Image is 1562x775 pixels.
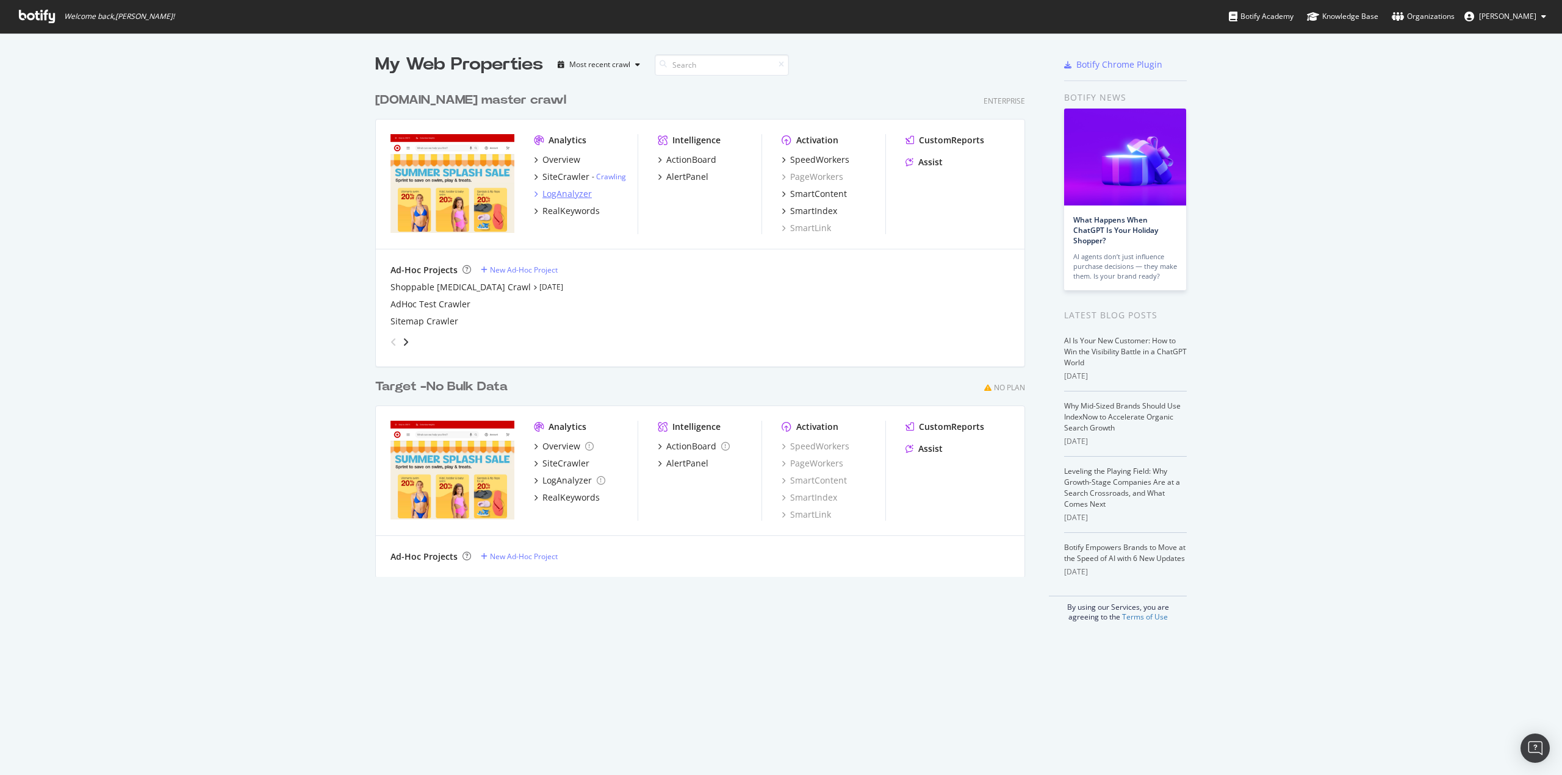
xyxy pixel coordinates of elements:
[782,474,847,487] a: SmartContent
[790,154,849,166] div: SpeedWorkers
[375,91,571,109] a: [DOMAIN_NAME] master crawl
[796,134,838,146] div: Activation
[386,332,401,352] div: angle-left
[666,440,716,452] div: ActionBoard
[1064,335,1187,368] a: AI Is Your New Customer: How to Win the Visibility Battle in a ChatGPT World
[655,54,789,76] input: Search
[592,171,626,182] div: -
[390,315,458,327] a: Sitemap Crawler
[1049,596,1187,622] div: By using our Services, you are agreeing to the
[534,188,592,200] a: LogAnalyzer
[390,421,514,520] img: targetsecondary.com
[481,551,558,562] a: New Ad-Hoc Project
[375,91,566,109] div: [DOMAIN_NAME] master crawl
[666,171,708,183] div: AlertPanel
[1064,466,1180,509] a: Leveling the Playing Field: Why Growth-Stage Companies Are at a Search Crossroads, and What Comes...
[534,154,580,166] a: Overview
[658,440,730,452] a: ActionBoard
[490,265,558,275] div: New Ad-Hoc Project
[658,154,716,166] a: ActionBoard
[569,61,630,68] div: Most recent crawl
[919,421,984,433] div: CustomReports
[658,457,708,470] a: AlertPanel
[534,440,594,452] a: Overview
[539,282,563,292] a: [DATE]
[672,134,721,146] div: Intelligence
[549,134,586,146] div: Analytics
[782,154,849,166] a: SpeedWorkers
[542,171,589,183] div: SiteCrawler
[1064,59,1162,71] a: Botify Chrome Plugin
[905,134,984,146] a: CustomReports
[782,491,837,504] a: SmartIndex
[534,205,600,217] a: RealKeywords
[596,171,626,182] a: Crawling
[549,421,586,433] div: Analytics
[390,298,470,310] a: AdHoc Test Crawler
[542,474,592,487] div: LogAnalyzer
[1064,371,1187,382] div: [DATE]
[1073,252,1177,281] div: AI agents don’t just influence purchase decisions — they make them. Is your brand ready?
[1479,11,1536,21] span: Eric Cason
[782,509,831,521] a: SmartLink
[64,12,175,21] span: Welcome back, [PERSON_NAME] !
[919,134,984,146] div: CustomReports
[666,154,716,166] div: ActionBoard
[534,171,626,183] a: SiteCrawler- Crawling
[390,551,458,563] div: Ad-Hoc Projects
[905,156,943,168] a: Assist
[534,457,589,470] a: SiteCrawler
[375,378,513,396] a: Target -No Bulk Data
[782,188,847,200] a: SmartContent
[790,205,837,217] div: SmartIndex
[534,491,600,504] a: RealKeywords
[918,156,943,168] div: Assist
[1064,401,1181,433] a: Why Mid-Sized Brands Should Use IndexNow to Accelerate Organic Search Growth
[1521,734,1550,763] div: Open Intercom Messenger
[553,55,645,74] button: Most recent crawl
[1392,10,1455,23] div: Organizations
[375,77,1035,577] div: grid
[984,96,1025,106] div: Enterprise
[782,205,837,217] a: SmartIndex
[542,205,600,217] div: RealKeywords
[796,421,838,433] div: Activation
[918,443,943,455] div: Assist
[390,134,514,233] img: www.target.com
[375,378,508,396] div: Target -No Bulk Data
[994,382,1025,393] div: No Plan
[1122,612,1168,622] a: Terms of Use
[782,440,849,452] a: SpeedWorkers
[375,52,543,77] div: My Web Properties
[542,491,600,504] div: RealKeywords
[390,264,458,276] div: Ad-Hoc Projects
[1229,10,1294,23] div: Botify Academy
[1064,542,1186,563] a: Botify Empowers Brands to Move at the Speed of AI with 6 New Updates
[1064,512,1187,523] div: [DATE]
[401,336,410,348] div: angle-right
[790,188,847,200] div: SmartContent
[534,474,605,487] a: LogAnalyzer
[1064,436,1187,447] div: [DATE]
[782,222,831,234] a: SmartLink
[481,265,558,275] a: New Ad-Hoc Project
[1307,10,1378,23] div: Knowledge Base
[1064,566,1187,577] div: [DATE]
[905,443,943,455] a: Assist
[666,457,708,470] div: AlertPanel
[782,171,843,183] div: PageWorkers
[1064,309,1187,322] div: Latest Blog Posts
[782,457,843,470] a: PageWorkers
[542,188,592,200] div: LogAnalyzer
[1064,109,1186,205] img: What Happens When ChatGPT Is Your Holiday Shopper?
[490,551,558,562] div: New Ad-Hoc Project
[1076,59,1162,71] div: Botify Chrome Plugin
[390,281,531,293] a: Shoppable [MEDICAL_DATA] Crawl
[905,421,984,433] a: CustomReports
[1455,7,1556,26] button: [PERSON_NAME]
